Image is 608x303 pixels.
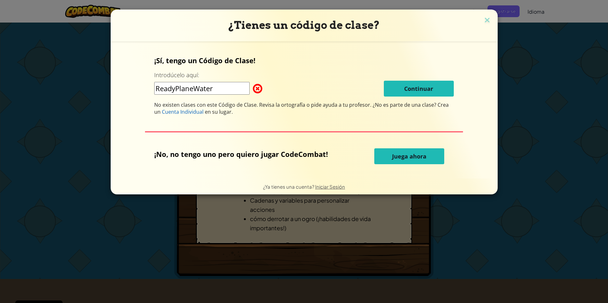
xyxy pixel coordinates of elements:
button: Continuar [384,81,454,97]
label: Introdúcelo aquí: [154,71,199,79]
span: ¿Ya tienes una cuenta? [263,184,315,190]
p: ¡Sí, tengo un Código de Clase! [154,56,454,65]
span: No existen clases con este Código de Clase. Revisa la ortografía o pide ayuda a tu profesor. [154,101,373,108]
span: Juega ahora [392,152,426,160]
span: Cuenta Individual [162,108,204,115]
p: ¡No, no tengo uno pero quiero jugar CodeCombat! [154,149,333,159]
img: Cerrar icono [483,16,491,25]
span: ¿No es parte de una clase? Crea un [154,101,449,115]
span: Continuar [404,85,433,92]
a: Iniciar Sesión [315,184,345,190]
button: Juega ahora [374,148,444,164]
span: ¿Tienes un código de clase? [228,19,380,31]
span: en su lugar. [204,108,233,115]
